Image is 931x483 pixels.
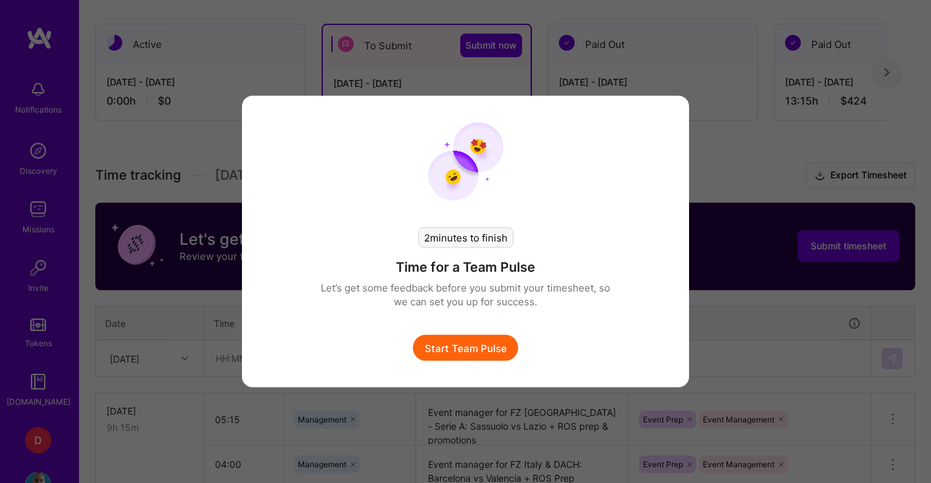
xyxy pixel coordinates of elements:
[321,281,610,309] p: Let’s get some feedback before you submit your timesheet, so we can set you up for success.
[413,335,518,361] button: Start Team Pulse
[428,122,504,201] img: team pulse start
[242,96,689,388] div: modal
[418,228,513,248] div: 2 minutes to finish
[396,259,535,276] h4: Time for a Team Pulse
